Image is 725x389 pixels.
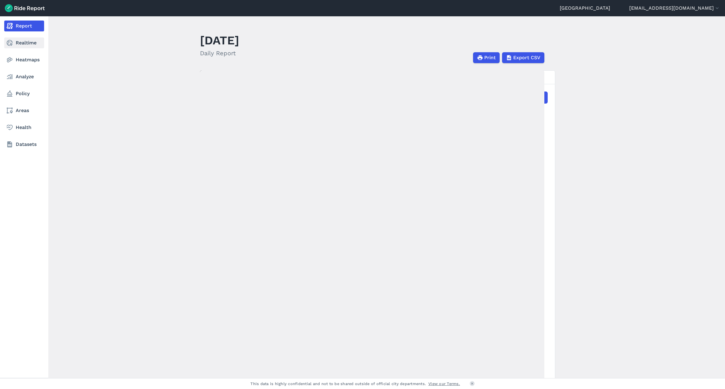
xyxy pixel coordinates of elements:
a: Health [4,122,44,133]
a: Datasets [4,139,44,150]
h1: [DATE] [200,32,239,49]
a: Areas [4,105,44,116]
a: Heatmaps [4,54,44,65]
span: Export CSV [513,54,540,61]
a: Policy [4,88,44,99]
a: View our Terms. [428,381,460,387]
a: Analyze [4,71,44,82]
h2: Daily Report [200,49,239,58]
button: Export CSV [502,52,544,63]
a: [GEOGRAPHIC_DATA] [560,5,610,12]
span: Print [484,54,496,61]
img: Ride Report [5,4,45,12]
button: Print [473,52,500,63]
button: [EMAIL_ADDRESS][DOMAIN_NAME] [629,5,720,12]
a: Realtime [4,37,44,48]
a: Report [4,21,44,31]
